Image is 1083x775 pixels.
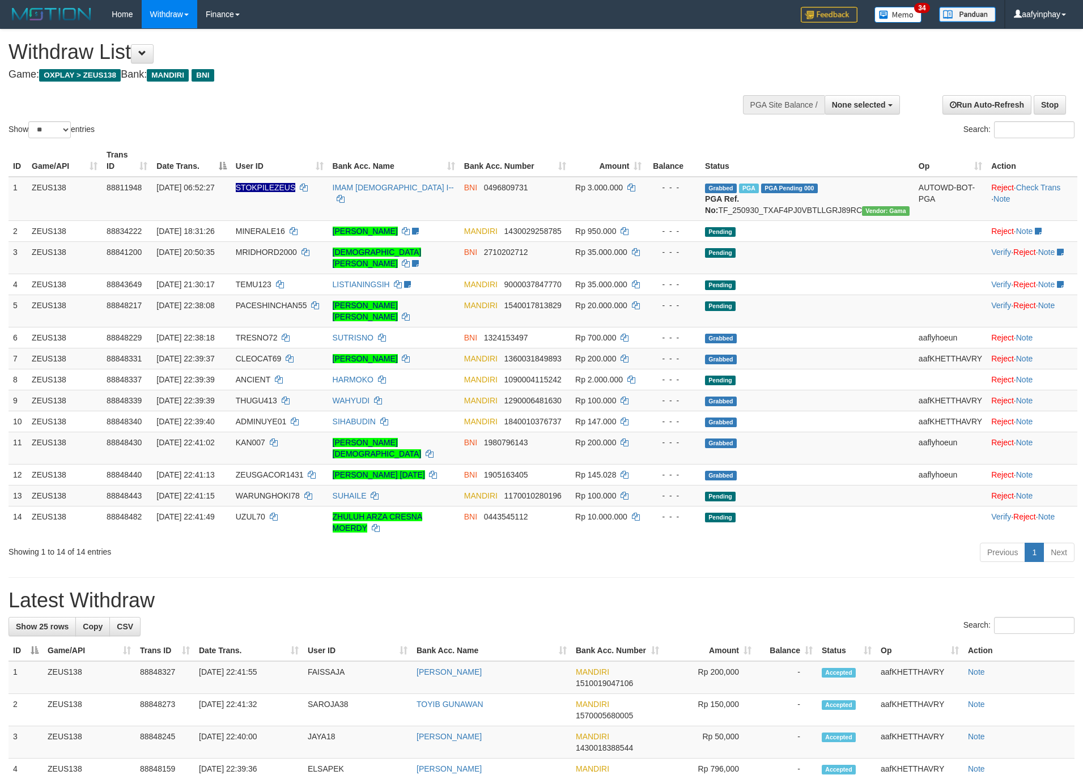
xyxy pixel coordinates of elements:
[571,144,646,177] th: Amount: activate to sort column ascending
[303,661,412,694] td: FAISSAJA
[1016,227,1033,236] a: Note
[16,622,69,631] span: Show 25 rows
[27,295,102,327] td: ZEUS138
[9,121,95,138] label: Show entries
[575,280,627,289] span: Rp 35.000.000
[987,348,1077,369] td: ·
[991,248,1011,257] a: Verify
[156,280,214,289] span: [DATE] 21:30:17
[1038,280,1055,289] a: Note
[705,280,736,290] span: Pending
[575,183,623,192] span: Rp 3.000.000
[651,490,696,501] div: - - -
[194,661,303,694] td: [DATE] 22:41:55
[107,512,142,521] span: 88848482
[417,667,482,676] a: [PERSON_NAME]
[464,301,498,310] span: MANDIRI
[1025,543,1044,562] a: 1
[156,248,214,257] span: [DATE] 20:50:35
[700,144,914,177] th: Status
[9,348,27,369] td: 7
[1013,280,1036,289] a: Reject
[651,469,696,480] div: - - -
[9,411,27,432] td: 10
[987,464,1077,485] td: ·
[700,177,914,221] td: TF_250930_TXAF4PJ0VBTLLGRJ89RC
[1013,512,1036,521] a: Reject
[107,248,142,257] span: 88841200
[1013,248,1036,257] a: Reject
[991,438,1014,447] a: Reject
[43,640,135,661] th: Game/API: activate to sort column ascending
[743,95,825,114] div: PGA Site Balance /
[464,396,498,405] span: MANDIRI
[464,183,477,192] span: BNI
[914,348,987,369] td: aafKHETTHAVRY
[756,640,817,661] th: Balance: activate to sort column ascending
[9,617,76,636] a: Show 25 rows
[1016,470,1033,479] a: Note
[651,437,696,448] div: - - -
[460,144,571,177] th: Bank Acc. Number: activate to sort column ascending
[987,369,1077,390] td: ·
[27,220,102,241] td: ZEUS138
[705,227,736,237] span: Pending
[963,640,1074,661] th: Action
[1038,248,1055,257] a: Note
[571,640,664,661] th: Bank Acc. Number: activate to sort column ascending
[303,640,412,661] th: User ID: activate to sort column ascending
[27,485,102,506] td: ZEUS138
[417,732,482,741] a: [PERSON_NAME]
[987,241,1077,274] td: · ·
[135,661,194,694] td: 88848327
[874,7,922,23] img: Button%20Memo.svg
[9,295,27,327] td: 5
[9,464,27,485] td: 12
[914,144,987,177] th: Op: activate to sort column ascending
[914,411,987,432] td: aafKHETTHAVRY
[303,694,412,726] td: SAROJA38
[464,333,477,342] span: BNI
[328,144,460,177] th: Bank Acc. Name: activate to sort column ascending
[464,354,498,363] span: MANDIRI
[9,589,1074,612] h1: Latest Withdraw
[107,227,142,236] span: 88834222
[651,511,696,522] div: - - -
[107,417,142,426] span: 88848340
[987,390,1077,411] td: ·
[987,485,1077,506] td: ·
[484,512,528,521] span: Copy 0443545112 to clipboard
[156,301,214,310] span: [DATE] 22:38:08
[651,246,696,258] div: - - -
[651,353,696,364] div: - - -
[236,227,285,236] span: MINERALE16
[664,640,756,661] th: Amount: activate to sort column ascending
[575,375,623,384] span: Rp 2.000.000
[963,617,1074,634] label: Search:
[575,396,616,405] span: Rp 100.000
[333,301,398,321] a: [PERSON_NAME] [PERSON_NAME]
[801,7,857,23] img: Feedback.jpg
[987,144,1077,177] th: Action
[27,241,102,274] td: ZEUS138
[651,225,696,237] div: - - -
[28,121,71,138] select: Showentries
[236,470,304,479] span: ZEUSGACOR1431
[968,700,985,709] a: Note
[651,279,696,290] div: - - -
[83,622,103,631] span: Copy
[914,464,987,485] td: aaflyhoeun
[152,144,231,177] th: Date Trans.: activate to sort column descending
[862,206,910,216] span: Vendor URL: https://trx31.1velocity.biz
[333,491,367,500] a: SUHAILE
[705,438,737,448] span: Grabbed
[9,220,27,241] td: 2
[236,375,270,384] span: ANCIENT
[102,144,152,177] th: Trans ID: activate to sort column ascending
[761,184,818,193] span: PGA Pending
[1016,417,1033,426] a: Note
[333,183,454,192] a: IMAM [DEMOGRAPHIC_DATA] I--
[575,470,616,479] span: Rp 145.028
[822,668,856,678] span: Accepted
[464,280,498,289] span: MANDIRI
